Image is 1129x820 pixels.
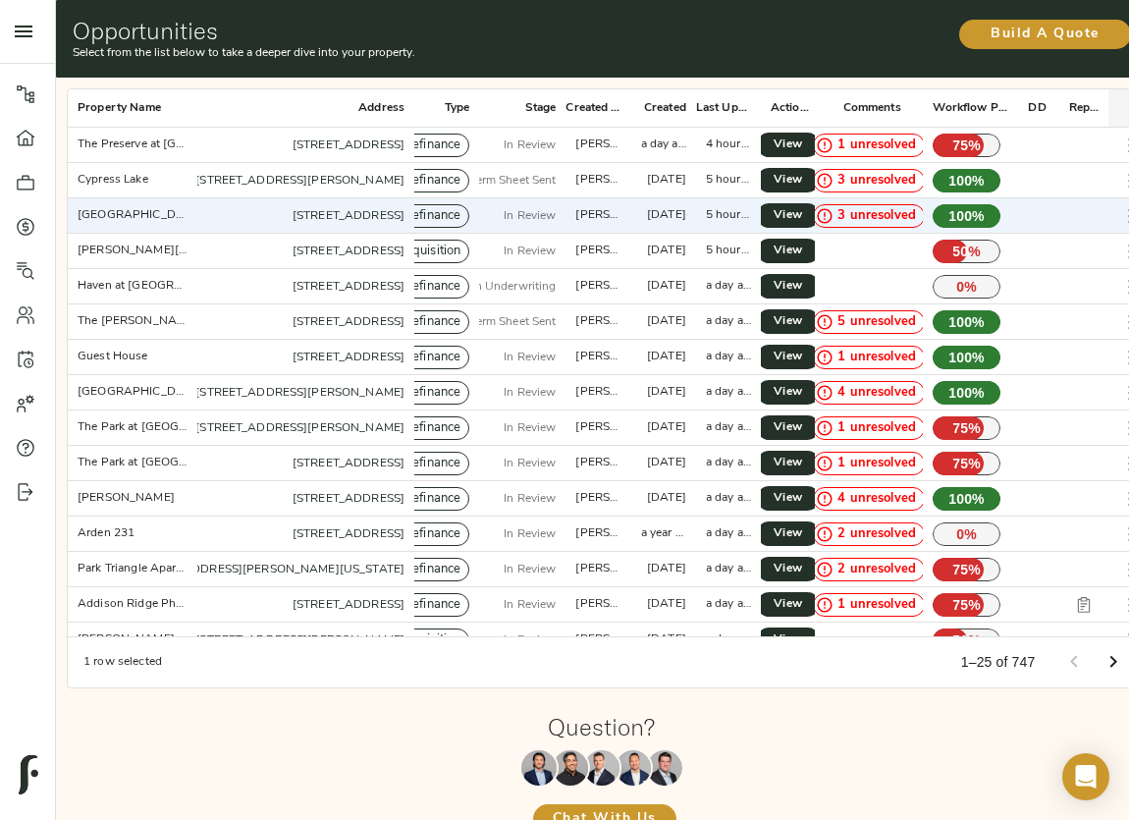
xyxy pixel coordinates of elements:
[771,89,811,128] div: Actions
[972,489,985,509] span: %
[548,713,655,740] h1: Question?
[575,455,620,471] div: zach@fulcrumlendingcorp.com
[830,207,924,226] span: 3 unresolved
[78,596,188,613] div: Addison Ridge Phase III
[706,207,751,224] div: 5 hours ago
[470,313,557,331] p: Term Sheet Sent
[293,210,404,222] a: [STREET_ADDRESS]
[757,486,820,511] a: View
[972,206,985,226] span: %
[777,135,800,155] span: View
[392,243,468,261] span: acquisition
[647,455,686,471] div: 7 days ago
[553,750,588,786] img: Kenneth Mendonça
[757,133,820,157] a: View
[706,384,751,401] div: a day ago
[293,246,404,257] a: [STREET_ADDRESS]
[933,134,999,157] p: 75
[400,349,468,367] span: refinance
[813,169,925,192] div: 3 unresolved
[1069,89,1104,128] div: Report
[647,561,686,577] div: 10 days ago
[400,419,468,438] span: refinance
[706,313,751,330] div: a day ago
[78,89,161,128] div: Property Name
[933,452,999,475] p: 75
[78,525,134,542] div: Arden 231
[813,134,925,157] div: 1 unresolved
[813,522,925,546] div: 2 unresolved
[757,203,820,228] a: View
[575,419,620,436] div: zach@fulcrumlendingcorp.com
[968,242,981,261] span: %
[972,348,985,367] span: %
[78,349,147,365] div: Guest House
[78,207,188,224] div: Riverwood Park
[565,89,630,128] div: Created By
[972,171,985,191] span: %
[830,137,924,155] span: 1 unresolved
[525,89,557,128] div: Stage
[757,521,820,546] a: View
[706,349,751,365] div: a day ago
[647,490,686,507] div: 13 days ago
[73,44,779,62] p: Select from the list below to take a deeper dive into your property.
[843,89,901,128] div: Comments
[293,528,404,540] a: [STREET_ADDRESS]
[400,384,468,403] span: refinance
[575,137,620,153] div: zach@fulcrumlendingcorp.com
[641,525,686,542] div: a year ago
[647,750,682,786] img: Justin Stamp
[757,557,820,581] a: View
[504,207,556,225] p: In Review
[777,205,800,226] span: View
[293,352,404,363] a: [STREET_ADDRESS]
[78,631,188,648] div: Crutcher Apartments
[470,172,557,190] p: Term Sheet Sent
[830,596,924,615] span: 1 unresolved
[964,277,977,297] span: %
[78,137,188,153] div: The Preserve at Port Royal
[78,243,188,259] div: Lowell Road Apartments
[575,490,620,507] div: zach@fulcrumlendingcorp.com
[830,419,924,438] span: 1 unresolved
[923,89,1009,128] div: Workflow Progress
[968,454,981,473] span: %
[706,596,751,613] div: a day ago
[68,89,197,128] div: Property Name
[631,89,696,128] div: Created
[706,561,751,577] div: a day ago
[647,278,686,295] div: 10 months ago
[400,561,468,579] span: refinance
[641,137,686,153] div: a day ago
[647,207,686,224] div: 2 months ago
[777,311,800,332] span: View
[706,490,751,507] div: a day ago
[400,313,468,332] span: refinance
[830,384,924,403] span: 4 unresolved
[933,629,999,652] p: 50
[293,458,404,469] a: [STREET_ADDRESS]
[979,23,1111,47] span: Build A Quote
[968,595,981,615] span: %
[968,418,981,438] span: %
[813,452,925,475] div: 1 unresolved
[813,310,925,334] div: 5 unresolved
[195,387,404,399] a: [STREET_ADDRESS][PERSON_NAME]
[504,525,556,543] p: In Review
[504,419,556,437] p: In Review
[933,204,999,228] p: 100
[757,628,820,652] a: View
[933,240,999,263] p: 50
[757,168,820,192] a: View
[757,380,820,405] a: View
[777,241,800,261] span: View
[358,89,404,128] div: Address
[830,313,924,332] span: 5 unresolved
[504,455,556,472] p: In Review
[933,593,999,617] p: 75
[504,243,556,260] p: In Review
[400,172,468,191] span: refinance
[78,490,175,507] div: Lumia
[644,89,686,128] div: Created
